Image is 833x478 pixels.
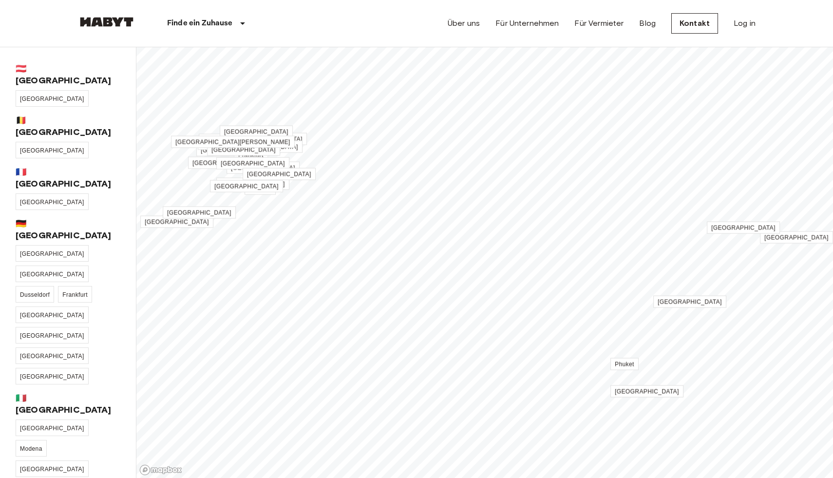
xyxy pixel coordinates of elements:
[243,170,316,180] div: Map marker
[231,165,295,172] span: [GEOGRAPHIC_DATA]
[175,139,290,146] span: [GEOGRAPHIC_DATA][PERSON_NAME]
[188,158,261,169] div: Map marker
[171,136,295,148] a: [GEOGRAPHIC_DATA][PERSON_NAME]
[199,135,272,146] div: Map marker
[16,306,89,323] a: [GEOGRAPHIC_DATA]
[16,166,120,190] span: 🇫🇷 [GEOGRAPHIC_DATA]
[16,90,89,107] a: [GEOGRAPHIC_DATA]
[234,144,298,151] span: [GEOGRAPHIC_DATA]
[16,115,120,138] span: 🇧🇪 [GEOGRAPHIC_DATA]
[211,147,276,153] span: [GEOGRAPHIC_DATA]
[20,312,84,319] span: [GEOGRAPHIC_DATA]
[196,146,269,156] div: Map marker
[16,392,120,416] span: 🇮🇹 [GEOGRAPHIC_DATA]
[207,144,280,156] a: [GEOGRAPHIC_DATA]
[760,233,833,243] div: Map marker
[20,291,50,298] span: Dusseldorf
[610,358,639,370] a: Phuket
[707,223,780,233] div: Map marker
[199,134,272,146] a: [GEOGRAPHIC_DATA]
[20,250,84,257] span: [GEOGRAPHIC_DATA]
[243,168,316,180] a: [GEOGRAPHIC_DATA]
[16,347,89,364] a: [GEOGRAPHIC_DATA]
[20,445,42,452] span: Modena
[20,353,84,360] span: [GEOGRAPHIC_DATA]
[192,160,257,167] span: [GEOGRAPHIC_DATA]
[16,63,120,86] span: 🇦🇹 [GEOGRAPHIC_DATA]
[216,179,289,190] div: Map marker
[495,18,559,29] a: Für Unternehmen
[139,464,182,476] a: Mapbox logo
[163,208,236,218] div: Map marker
[574,18,624,29] a: Für Vermieter
[16,460,89,477] a: [GEOGRAPHIC_DATA]
[16,193,89,210] a: [GEOGRAPHIC_DATA]
[610,387,683,397] div: Map marker
[167,18,233,29] p: Finde ein Zuhause
[20,373,84,380] span: [GEOGRAPHIC_DATA]
[140,217,213,228] div: Map marker
[216,157,289,170] a: [GEOGRAPHIC_DATA]
[610,360,639,370] div: Map marker
[224,129,288,135] span: [GEOGRAPHIC_DATA]
[220,127,293,137] div: Map marker
[216,159,289,169] div: Map marker
[77,17,136,27] img: Habyt
[707,222,780,234] a: [GEOGRAPHIC_DATA]
[658,299,722,306] span: [GEOGRAPHIC_DATA]
[653,297,726,307] div: Map marker
[227,163,300,173] div: Map marker
[20,96,84,102] span: [GEOGRAPHIC_DATA]
[16,420,89,436] a: [GEOGRAPHIC_DATA]
[140,216,213,228] a: [GEOGRAPHIC_DATA]
[16,142,89,158] a: [GEOGRAPHIC_DATA]
[16,218,120,241] span: 🇩🇪 [GEOGRAPHIC_DATA]
[188,157,261,169] a: [GEOGRAPHIC_DATA]
[220,126,293,138] a: [GEOGRAPHIC_DATA]
[20,425,84,432] span: [GEOGRAPHIC_DATA]
[196,144,269,156] a: [GEOGRAPHIC_DATA]
[615,388,679,395] span: [GEOGRAPHIC_DATA]
[20,271,84,278] span: [GEOGRAPHIC_DATA]
[198,139,271,150] div: Map marker
[210,182,283,192] div: Map marker
[216,178,289,190] a: [GEOGRAPHIC_DATA]
[221,181,285,188] span: [GEOGRAPHIC_DATA]
[163,207,236,219] a: [GEOGRAPHIC_DATA]
[20,466,84,473] span: [GEOGRAPHIC_DATA]
[20,332,84,339] span: [GEOGRAPHIC_DATA]
[653,296,726,308] a: [GEOGRAPHIC_DATA]
[16,368,89,384] a: [GEOGRAPHIC_DATA]
[245,184,276,194] div: Map marker
[62,291,88,298] span: Frankfurt
[615,361,634,368] span: Phuket
[221,160,285,167] span: [GEOGRAPHIC_DATA]
[671,13,718,34] a: Kontakt
[610,385,683,398] a: [GEOGRAPHIC_DATA]
[760,231,833,244] a: [GEOGRAPHIC_DATA]
[247,171,311,178] span: [GEOGRAPHIC_DATA]
[214,183,279,190] span: [GEOGRAPHIC_DATA]
[167,210,231,216] span: [GEOGRAPHIC_DATA]
[639,18,656,29] a: Blog
[207,145,280,155] div: Map marker
[764,234,829,241] span: [GEOGRAPHIC_DATA]
[734,18,756,29] a: Log in
[16,327,89,344] a: [GEOGRAPHIC_DATA]
[58,286,92,303] a: Frankfurt
[145,219,209,226] span: [GEOGRAPHIC_DATA]
[448,18,480,29] a: Über uns
[16,266,89,282] a: [GEOGRAPHIC_DATA]
[201,147,265,154] span: [GEOGRAPHIC_DATA]
[171,137,295,148] div: Map marker
[16,245,89,262] a: [GEOGRAPHIC_DATA]
[210,180,283,192] a: [GEOGRAPHIC_DATA]
[16,286,54,303] a: Dusseldorf
[20,199,84,206] span: [GEOGRAPHIC_DATA]
[711,225,776,231] span: [GEOGRAPHIC_DATA]
[16,440,47,457] a: Modena
[238,136,303,143] span: [GEOGRAPHIC_DATA]
[20,147,84,154] span: [GEOGRAPHIC_DATA]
